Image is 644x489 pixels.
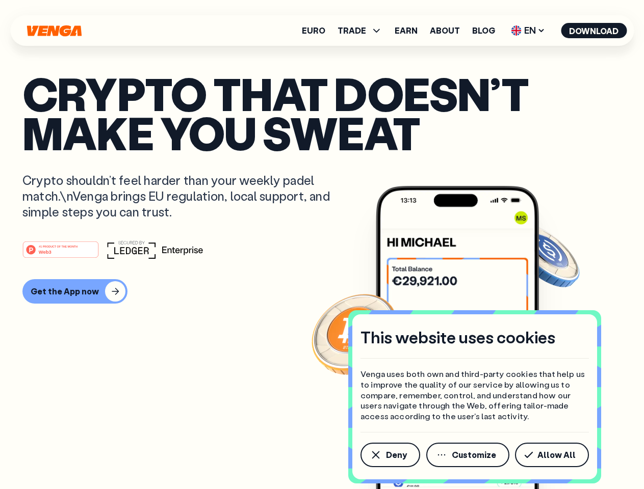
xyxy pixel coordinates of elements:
a: Euro [302,26,325,35]
span: EN [507,22,549,39]
img: flag-uk [511,25,521,36]
a: Earn [395,26,418,35]
tspan: #1 PRODUCT OF THE MONTH [39,244,78,248]
tspan: Web3 [39,249,51,254]
div: Get the App now [31,286,99,296]
button: Download [561,23,627,38]
span: Allow All [537,451,576,459]
button: Allow All [515,443,589,467]
img: USDC coin [508,219,582,292]
span: Customize [452,451,496,459]
h4: This website uses cookies [360,327,555,348]
a: About [430,26,460,35]
button: Deny [360,443,420,467]
p: Crypto that doesn’t make you sweat [22,74,622,152]
a: #1 PRODUCT OF THE MONTHWeb3 [22,247,99,260]
button: Customize [426,443,509,467]
a: Get the App now [22,279,622,304]
span: TRADE [338,26,366,35]
img: Bitcoin [310,288,401,379]
p: Crypto shouldn’t feel harder than your weekly padel match.\nVenga brings EU regulation, local sup... [22,172,345,220]
p: Venga uses both own and third-party cookies that help us to improve the quality of our service by... [360,369,589,422]
svg: Home [25,25,83,37]
button: Get the App now [22,279,127,304]
span: Deny [386,451,407,459]
span: TRADE [338,24,382,37]
a: Blog [472,26,495,35]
